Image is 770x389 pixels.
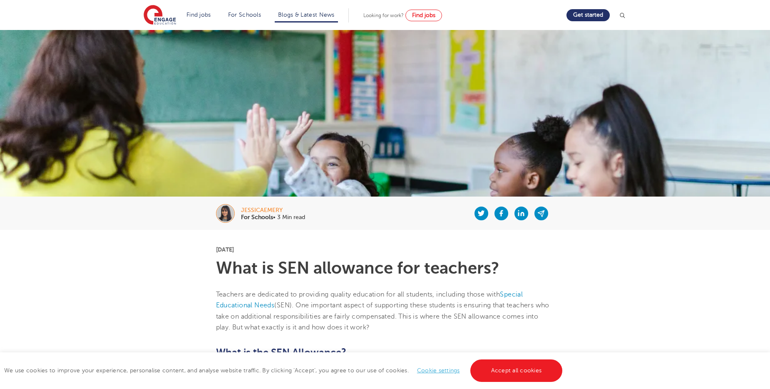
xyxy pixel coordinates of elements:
[144,5,176,26] img: Engage Education
[4,367,564,374] span: We use cookies to improve your experience, personalise content, and analyse website traffic. By c...
[417,367,460,374] a: Cookie settings
[470,359,563,382] a: Accept all cookies
[216,302,549,331] span: (SEN). One important aspect of supporting these students is ensuring that teachers who take on ad...
[216,347,346,358] span: What is the SEN Allowance?
[363,12,404,18] span: Looking for work?
[405,10,442,21] a: Find jobs
[241,214,273,220] b: For Schools
[186,12,211,18] a: Find jobs
[241,214,305,220] p: • 3 Min read
[216,247,554,252] p: [DATE]
[216,260,554,277] h1: What is SEN allowance for teachers?
[241,207,305,213] div: jessicaemery
[278,12,335,18] a: Blogs & Latest News
[216,291,500,298] span: Teachers are dedicated to providing quality education for all students, including those with
[228,12,261,18] a: For Schools
[412,12,435,18] span: Find jobs
[566,9,610,21] a: Get started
